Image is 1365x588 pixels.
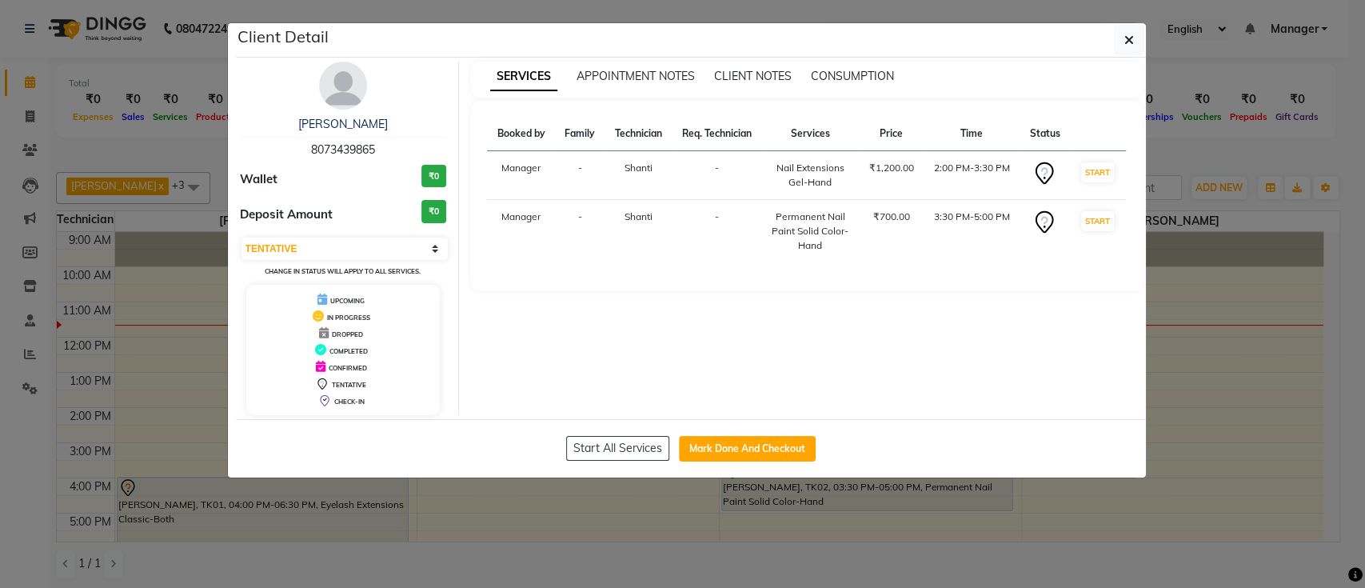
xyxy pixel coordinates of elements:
[237,25,329,49] h5: Client Detail
[625,162,653,174] span: Shanti
[240,170,277,189] span: Wallet
[490,62,557,91] span: SERVICES
[924,117,1020,151] th: Time
[487,151,555,200] td: Manager
[672,151,761,200] td: -
[672,200,761,263] td: -
[555,151,605,200] td: -
[924,200,1020,263] td: 3:30 PM-5:00 PM
[1081,211,1114,231] button: START
[772,161,849,190] div: Nail Extensions Gel-Hand
[332,330,363,338] span: DROPPED
[319,62,367,110] img: avatar
[679,436,816,462] button: Mark Done And Checkout
[330,297,365,305] span: UPCOMING
[329,364,367,372] span: CONFIRMED
[327,314,370,322] span: IN PROGRESS
[762,117,859,151] th: Services
[714,69,792,83] span: CLIENT NOTES
[421,200,446,223] h3: ₹0
[625,210,653,222] span: Shanti
[334,398,365,406] span: CHECK-IN
[555,200,605,263] td: -
[487,117,555,151] th: Booked by
[298,117,388,131] a: [PERSON_NAME]
[487,200,555,263] td: Manager
[868,161,914,175] div: ₹1,200.00
[924,151,1020,200] td: 2:00 PM-3:30 PM
[555,117,605,151] th: Family
[605,117,673,151] th: Technician
[772,210,849,253] div: Permanent Nail Paint Solid Color-Hand
[421,165,446,188] h3: ₹0
[265,267,421,275] small: Change in status will apply to all services.
[332,381,366,389] span: TENTATIVE
[672,117,761,151] th: Req. Technician
[240,206,333,224] span: Deposit Amount
[329,347,368,355] span: COMPLETED
[566,436,669,461] button: Start All Services
[311,142,375,157] span: 8073439865
[868,210,914,224] div: ₹700.00
[577,69,695,83] span: APPOINTMENT NOTES
[811,69,894,83] span: CONSUMPTION
[859,117,924,151] th: Price
[1020,117,1070,151] th: Status
[1081,162,1114,182] button: START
